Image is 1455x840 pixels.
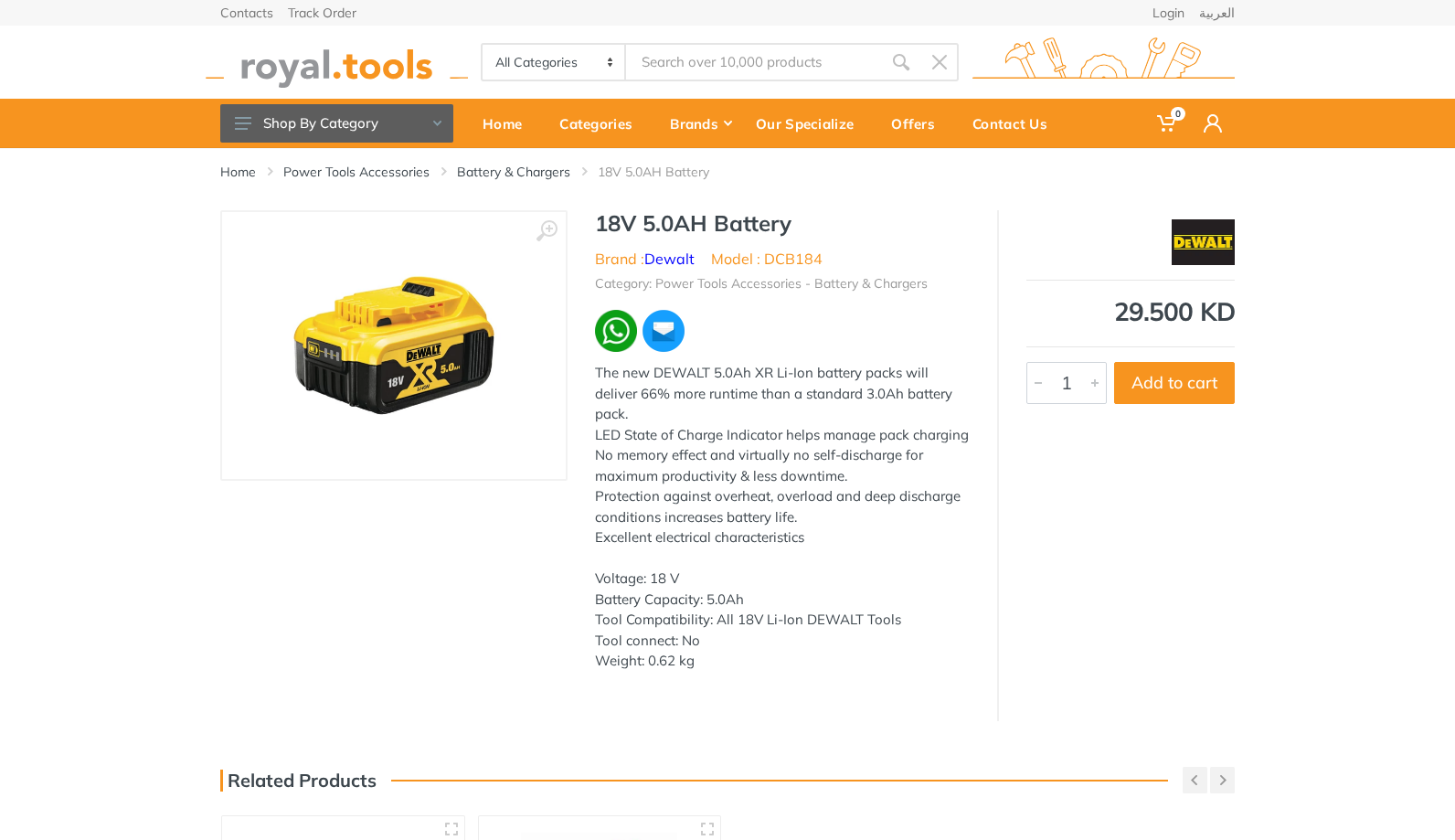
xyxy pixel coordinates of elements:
li: 18V 5.0AH Battery [598,163,737,181]
a: Battery & Chargers [457,163,570,181]
a: Home [470,99,547,148]
div: The new DEWALT 5.0Ah XR Li-Ion battery packs will deliver 66% more runtime than a standard 3.0Ah ... [595,363,970,692]
a: Contact Us [960,99,1072,148]
img: Royal Tools - 18V 5.0AH Battery [279,230,509,461]
a: Offers [878,99,960,148]
a: العربية [1199,6,1235,19]
img: ma.webp [641,308,687,355]
h1: 18V 5.0AH Battery [595,210,970,237]
a: Categories [547,99,657,148]
img: Dewalt [1172,219,1236,265]
div: Home [470,104,547,143]
a: 0 [1144,99,1191,148]
a: Home [220,163,256,181]
div: Our Specialize [743,104,878,143]
a: Contacts [220,6,273,19]
li: Model : DCB184 [711,248,823,270]
h3: Related Products [220,770,377,792]
img: royal.tools Logo [972,37,1235,88]
img: royal.tools Logo [206,37,468,88]
a: Power Tools Accessories [283,163,430,181]
div: Categories [547,104,657,143]
div: 29.500 KD [1026,299,1235,324]
li: Brand : [595,248,695,270]
button: Add to cart [1114,362,1235,404]
input: Site search [626,43,882,81]
span: 0 [1171,107,1185,121]
li: Category: Power Tools Accessories - Battery & Chargers [595,274,928,293]
a: Track Order [288,6,356,19]
a: Login [1152,6,1184,19]
button: Shop By Category [220,104,453,143]
div: Offers [878,104,960,143]
a: Our Specialize [743,99,878,148]
select: Category [483,45,626,80]
a: Dewalt [644,250,695,268]
div: Contact Us [960,104,1072,143]
div: Brands [657,104,743,143]
img: wa.webp [595,310,637,352]
nav: breadcrumb [220,163,1235,181]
